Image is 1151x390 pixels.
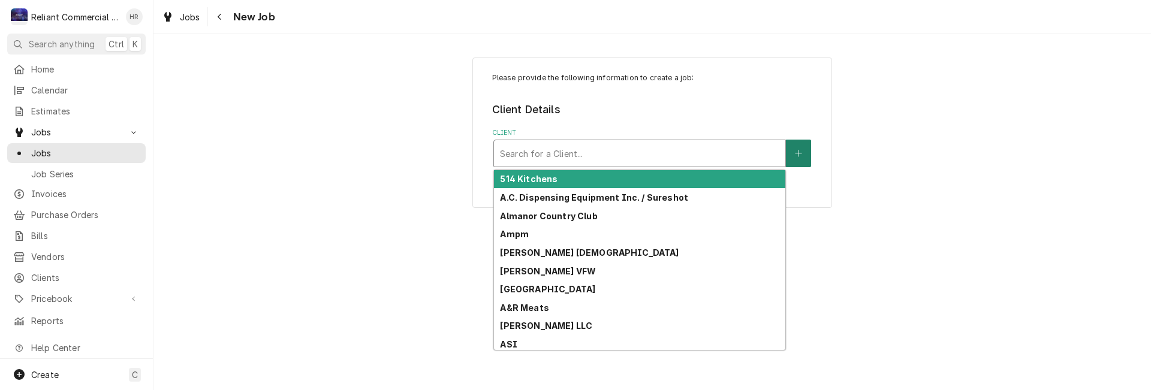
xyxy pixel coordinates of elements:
[500,339,517,349] strong: ASI
[132,368,138,381] span: C
[31,168,140,180] span: Job Series
[7,289,146,309] a: Go to Pricebook
[7,338,146,358] a: Go to Help Center
[500,192,688,202] strong: A.C. Dispensing Equipment Inc. / Sureshot
[230,9,275,25] span: New Job
[7,268,146,288] a: Clients
[786,140,811,167] button: Create New Client
[500,211,597,221] strong: Almanor Country Club
[31,341,138,354] span: Help Center
[132,38,138,50] span: K
[126,8,143,25] div: HR
[500,229,529,239] strong: Ampm
[11,8,28,25] div: R
[31,292,122,305] span: Pricebook
[500,247,679,258] strong: [PERSON_NAME] [DEMOGRAPHIC_DATA]
[500,174,558,184] strong: 514 Kitchens
[7,164,146,184] a: Job Series
[472,58,832,208] div: Job Create/Update
[31,188,140,200] span: Invoices
[31,370,59,380] span: Create
[7,34,146,55] button: Search anythingCtrlK
[7,122,146,142] a: Go to Jobs
[180,11,200,23] span: Jobs
[126,8,143,25] div: Heath Reed's Avatar
[7,101,146,121] a: Estimates
[7,311,146,331] a: Reports
[31,271,140,284] span: Clients
[31,147,140,159] span: Jobs
[795,149,802,158] svg: Create New Client
[31,63,140,75] span: Home
[7,205,146,225] a: Purchase Orders
[29,38,95,50] span: Search anything
[31,84,140,96] span: Calendar
[492,72,813,83] p: Please provide the following information to create a job:
[157,7,205,27] a: Jobs
[7,226,146,246] a: Bills
[7,143,146,163] a: Jobs
[31,315,140,327] span: Reports
[492,128,813,138] label: Client
[492,102,813,117] legend: Client Details
[31,11,119,23] div: Reliant Commercial Appliance Repair LLC
[500,321,592,331] strong: [PERSON_NAME] LLC
[500,303,549,313] strong: A&R Meats
[492,128,813,167] div: Client
[11,8,28,25] div: Reliant Commercial Appliance Repair LLC's Avatar
[7,184,146,204] a: Invoices
[31,250,140,263] span: Vendors
[31,126,122,138] span: Jobs
[500,266,596,276] strong: [PERSON_NAME] VFW
[492,72,813,167] div: Job Create/Update Form
[7,59,146,79] a: Home
[31,229,140,242] span: Bills
[500,284,595,294] strong: [GEOGRAPHIC_DATA]
[210,7,230,26] button: Navigate back
[31,208,140,221] span: Purchase Orders
[31,105,140,117] span: Estimates
[7,80,146,100] a: Calendar
[109,38,124,50] span: Ctrl
[7,247,146,267] a: Vendors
